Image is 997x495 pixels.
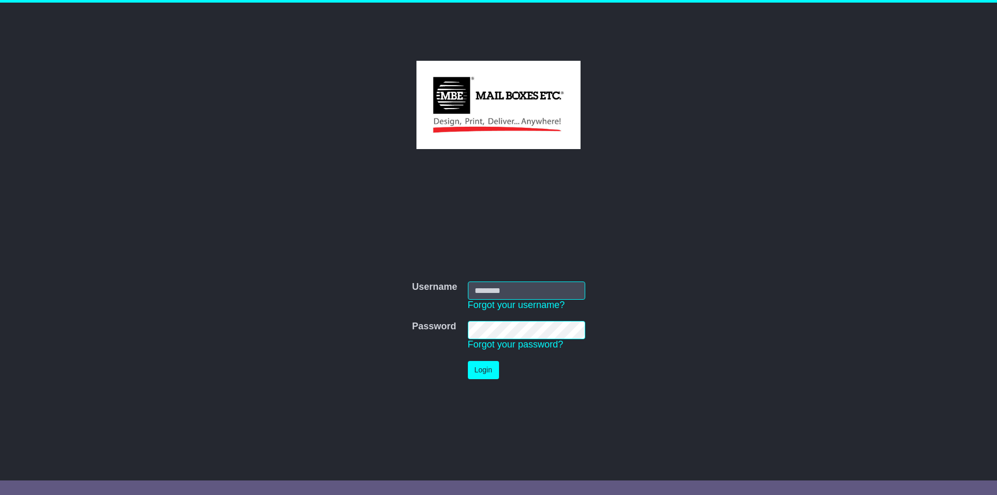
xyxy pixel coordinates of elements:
[412,321,456,332] label: Password
[412,282,457,293] label: Username
[468,300,565,310] a: Forgot your username?
[468,361,499,379] button: Login
[416,61,580,149] img: MBE Macquarie Park
[468,339,563,350] a: Forgot your password?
